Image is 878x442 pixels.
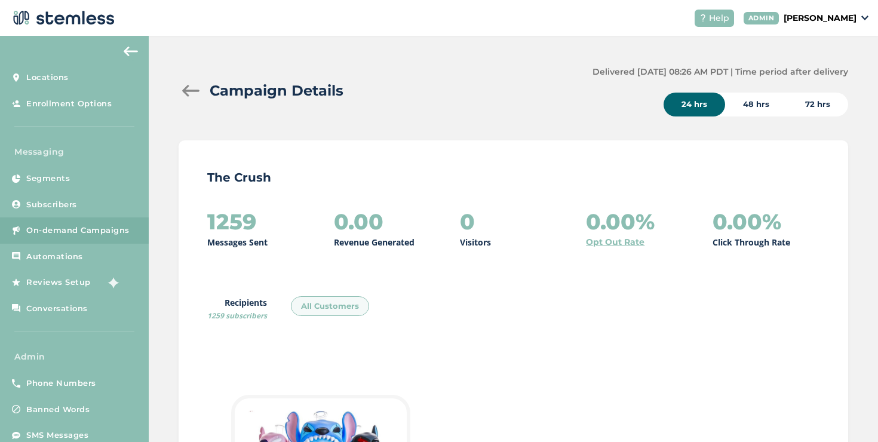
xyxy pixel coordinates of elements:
span: Subscribers [26,199,77,211]
h2: 1259 [207,210,256,234]
div: 48 hrs [725,93,787,116]
p: The Crush [207,169,819,186]
span: Automations [26,251,83,263]
h2: 0.00% [586,210,655,234]
span: Locations [26,72,69,84]
span: 1259 subscribers [207,311,267,321]
span: Reviews Setup [26,277,91,288]
span: Help [709,12,729,24]
img: logo-dark-0685b13c.svg [10,6,115,30]
img: icon-help-white-03924b79.svg [699,14,707,22]
iframe: Chat Widget [818,385,878,442]
div: ADMIN [744,12,779,24]
h2: 0 [460,210,475,234]
p: Revenue Generated [334,236,415,248]
img: icon-arrow-back-accent-c549486e.svg [124,47,138,56]
span: On-demand Campaigns [26,225,130,237]
p: Visitors [460,236,491,248]
div: All Customers [291,296,369,317]
span: Phone Numbers [26,377,96,389]
p: Messages Sent [207,236,268,248]
span: SMS Messages [26,429,88,441]
img: icon_down-arrow-small-66adaf34.svg [861,16,868,20]
img: glitter-stars-b7820f95.gif [100,271,124,294]
h2: 0.00% [713,210,781,234]
span: Segments [26,173,70,185]
span: Banned Words [26,404,90,416]
div: 72 hrs [787,93,848,116]
p: Click Through Rate [713,236,790,248]
label: Recipients [207,296,267,321]
p: [PERSON_NAME] [784,12,856,24]
a: Opt Out Rate [586,236,644,248]
div: 24 hrs [664,93,725,116]
span: Conversations [26,303,88,315]
h2: Campaign Details [210,80,343,102]
label: Delivered [DATE] 08:26 AM PDT | Time period after delivery [593,66,848,78]
span: Enrollment Options [26,98,112,110]
h2: 0.00 [334,210,383,234]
